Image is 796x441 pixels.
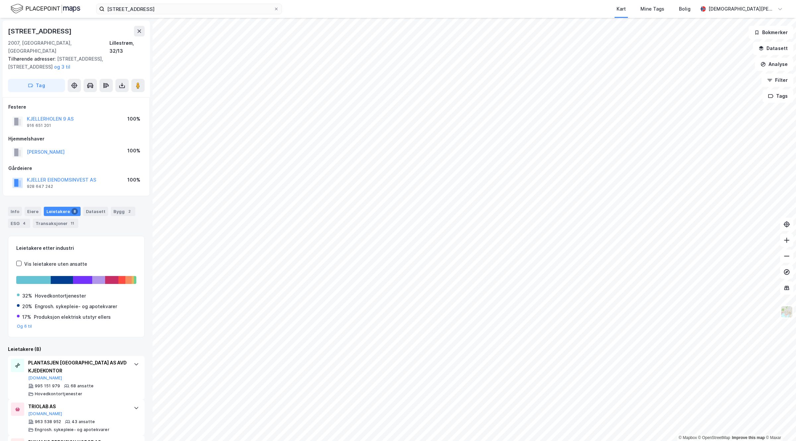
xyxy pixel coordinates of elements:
div: Eiere [25,207,41,216]
div: 995 151 979 [35,383,60,389]
div: 963 538 952 [35,419,61,424]
div: Produksjon elektrisk utstyr ellers [34,313,111,321]
div: 11 [69,220,76,227]
iframe: Chat Widget [763,409,796,441]
div: Festere [8,103,144,111]
div: [DEMOGRAPHIC_DATA][PERSON_NAME] [708,5,775,13]
div: ESG [8,219,30,228]
div: TRIOLAB AS [28,403,127,411]
button: Analyse [755,58,793,71]
img: logo.f888ab2527a4732fd821a326f86c7f29.svg [11,3,80,15]
div: [STREET_ADDRESS] [8,26,73,36]
div: Hovedkontortjenester [35,292,86,300]
div: Hjemmelshaver [8,135,144,143]
button: Bokmerker [749,26,793,39]
div: Info [8,207,22,216]
div: Leietakere [44,207,81,216]
div: 916 651 201 [27,123,51,128]
div: [STREET_ADDRESS], [STREET_ADDRESS] [8,55,139,71]
div: 100% [127,147,140,155]
div: Gårdeiere [8,164,144,172]
button: [DOMAIN_NAME] [28,411,62,416]
div: 928 647 242 [27,184,53,189]
img: Z [780,305,793,318]
div: 100% [127,176,140,184]
div: 2007, [GEOGRAPHIC_DATA], [GEOGRAPHIC_DATA] [8,39,109,55]
button: [DOMAIN_NAME] [28,375,62,381]
a: OpenStreetMap [698,435,730,440]
button: Tag [8,79,65,92]
div: PLANTASJEN [GEOGRAPHIC_DATA] AS AVD KJEDEKONTOR [28,359,127,375]
div: 43 ansatte [72,419,95,424]
div: 8 [71,208,78,215]
div: 32% [22,292,32,300]
div: 4 [21,220,28,227]
a: Mapbox [679,435,697,440]
button: Tags [763,89,793,103]
button: Filter [762,74,793,87]
div: Datasett [83,207,108,216]
div: Hovedkontortjenester [35,391,82,397]
div: Engrosh. sykepleie- og apotekvarer [35,427,109,432]
button: Datasett [753,42,793,55]
div: Kart [617,5,626,13]
div: Mine Tags [640,5,664,13]
a: Improve this map [732,435,765,440]
div: Bolig [679,5,691,13]
div: 2 [126,208,133,215]
div: 68 ansatte [71,383,94,389]
div: Leietakere etter industri [16,244,136,252]
div: Lillestrøm, 32/13 [109,39,145,55]
div: Leietakere (8) [8,345,145,353]
button: Og 6 til [17,324,32,329]
div: 17% [22,313,31,321]
input: Søk på adresse, matrikkel, gårdeiere, leietakere eller personer [104,4,274,14]
div: Vis leietakere uten ansatte [24,260,87,268]
div: Transaksjoner [33,219,78,228]
span: Tilhørende adresser: [8,56,57,62]
div: Bygg [111,207,135,216]
div: 20% [22,303,32,310]
div: Engrosh. sykepleie- og apotekvarer [35,303,117,310]
div: 100% [127,115,140,123]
